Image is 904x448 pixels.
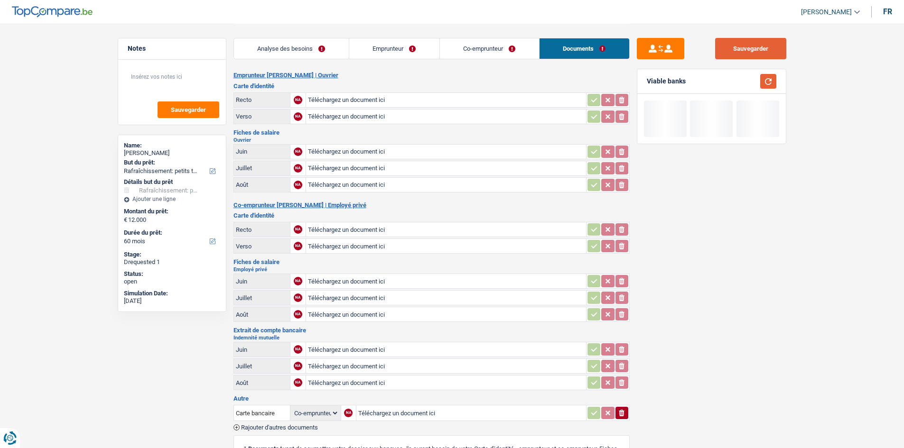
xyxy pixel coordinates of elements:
div: NA [294,345,302,354]
div: NA [294,147,302,156]
span: [PERSON_NAME] [801,8,852,16]
h5: Notes [128,45,216,53]
div: Verso [236,113,288,120]
div: NA [294,112,302,121]
div: Name: [124,142,220,149]
h3: Carte d'identité [233,83,630,89]
div: NA [294,225,302,234]
div: NA [294,293,302,302]
h3: Carte d'identité [233,212,630,219]
div: [PERSON_NAME] [124,149,220,157]
h3: Fiches de salaire [233,259,630,265]
h2: Co-emprunteur [PERSON_NAME] | Employé privé [233,201,630,209]
label: Durée du prêt: [124,229,218,237]
div: open [124,278,220,285]
div: Détails but du prêt [124,178,220,186]
div: Recto [236,226,288,233]
div: Stage: [124,251,220,258]
div: NA [294,277,302,285]
a: Emprunteur [349,38,439,59]
div: NA [294,96,302,104]
a: Co-emprunteur [440,38,539,59]
h3: Extrait de compte bancaire [233,327,630,333]
div: NA [294,378,302,387]
div: Drequested 1 [124,258,220,266]
div: Status: [124,270,220,278]
a: Documents [540,38,629,59]
div: Août [236,311,288,318]
a: [PERSON_NAME] [793,4,860,20]
h2: Employé privé [233,267,630,272]
div: Viable banks [647,77,686,85]
h3: Fiches de salaire [233,129,630,136]
button: Sauvegarder [158,101,219,118]
div: fr [883,7,892,16]
div: Août [236,181,288,188]
div: Juillet [236,294,288,302]
div: NA [344,409,353,417]
h2: Ouvrier [233,137,630,143]
img: TopCompare Logo [12,6,93,18]
span: Sauvegarder [171,107,206,113]
div: NA [294,310,302,319]
button: Rajouter d'autres documents [233,424,318,430]
div: Juillet [236,165,288,172]
div: Verso [236,243,288,250]
div: Ajouter une ligne [124,196,220,202]
h2: Indemnité mutuelle [233,335,630,340]
a: Analyse des besoins [234,38,349,59]
div: NA [294,242,302,250]
label: Montant du prêt: [124,208,218,215]
label: But du prêt: [124,159,218,166]
div: Juillet [236,363,288,370]
h2: Emprunteur [PERSON_NAME] | Ouvrier [233,72,630,79]
div: Août [236,379,288,386]
div: NA [294,362,302,370]
div: NA [294,181,302,189]
div: [DATE] [124,297,220,305]
span: Rajouter d'autres documents [241,424,318,430]
h3: Autre [233,395,630,402]
div: Recto [236,96,288,103]
div: Juin [236,346,288,353]
button: Sauvegarder [715,38,786,59]
div: NA [294,164,302,173]
div: Simulation Date: [124,290,220,297]
div: Juin [236,148,288,155]
span: € [124,216,127,224]
div: Juin [236,278,288,285]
